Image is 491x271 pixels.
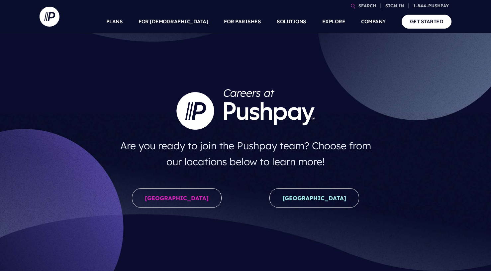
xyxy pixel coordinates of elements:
a: SOLUTIONS [277,10,306,33]
a: GET STARTED [402,15,452,28]
a: FOR PARISHES [224,10,261,33]
a: [GEOGRAPHIC_DATA] [132,188,222,208]
a: FOR [DEMOGRAPHIC_DATA] [139,10,208,33]
a: COMPANY [361,10,386,33]
a: EXPLORE [322,10,345,33]
a: [GEOGRAPHIC_DATA] [269,188,359,208]
h4: Are you ready to join the Pushpay team? Choose from our locations below to learn more! [114,135,378,172]
a: PLANS [106,10,123,33]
